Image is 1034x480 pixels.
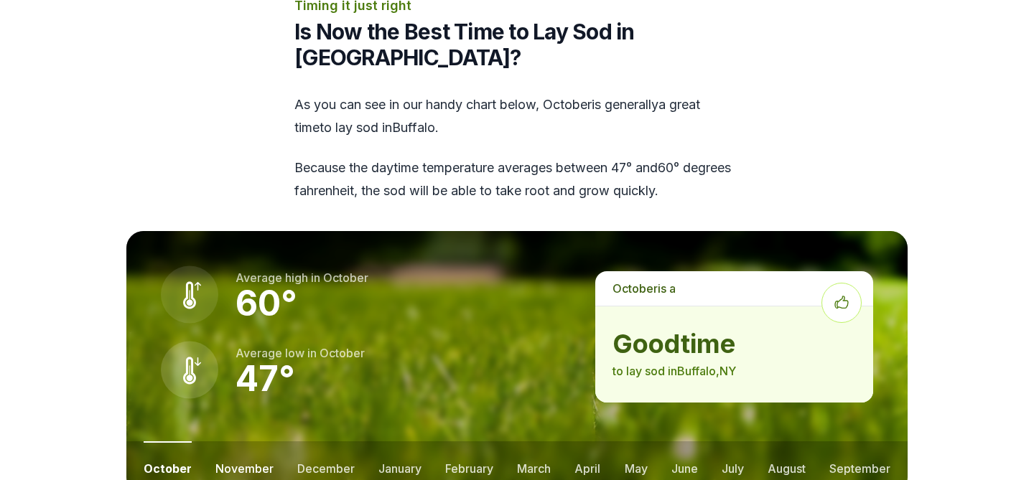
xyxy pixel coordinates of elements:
p: to lay sod in Buffalo , NY [613,362,856,380]
strong: 60 ° [236,282,297,324]
span: october [320,346,365,360]
strong: good time [613,329,856,358]
p: Average high in [236,269,368,286]
span: october [543,97,592,112]
strong: 47 ° [236,357,295,400]
p: Average low in [236,344,365,362]
span: october [323,270,368,285]
div: As you can see in our handy chart below, is generally a great time to lay sod in Buffalo . [294,93,740,202]
p: Because the daytime temperature averages between 47 ° and 60 ° degrees fahrenheit, the sod will b... [294,156,740,202]
span: october [613,281,658,296]
p: is a [595,271,873,306]
h2: Is Now the Best Time to Lay Sod in [GEOGRAPHIC_DATA]? [294,19,740,70]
